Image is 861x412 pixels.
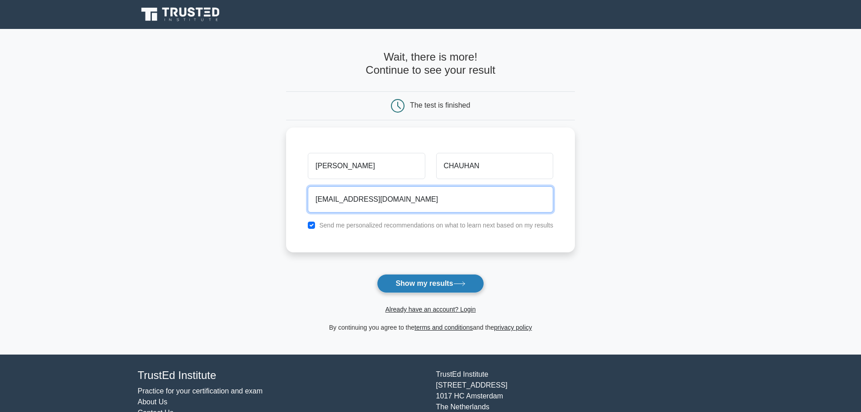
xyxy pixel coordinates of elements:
[138,387,263,395] a: Practice for your certification and exam
[138,369,425,382] h4: TrustEd Institute
[138,398,168,406] a: About Us
[281,322,580,333] div: By continuing you agree to the and the
[494,324,532,331] a: privacy policy
[377,274,484,293] button: Show my results
[286,51,575,77] h4: Wait, there is more! Continue to see your result
[414,324,473,331] a: terms and conditions
[385,306,475,313] a: Already have an account? Login
[319,222,553,229] label: Send me personalized recommendations on what to learn next based on my results
[410,101,470,109] div: The test is finished
[308,153,425,179] input: First name
[308,186,553,213] input: Email
[436,153,553,179] input: Last name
